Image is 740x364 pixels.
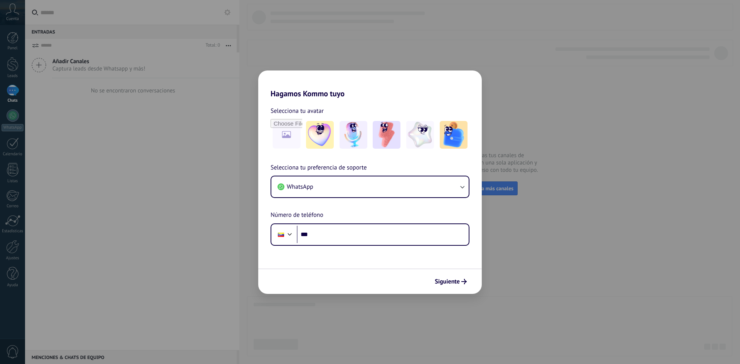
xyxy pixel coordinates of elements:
span: Selecciona tu preferencia de soporte [271,163,367,173]
div: Venezuela: + 58 [274,226,288,243]
button: WhatsApp [271,176,469,197]
img: -1.jpeg [306,121,334,149]
span: WhatsApp [287,183,313,191]
span: Número de teléfono [271,210,323,220]
img: -5.jpeg [440,121,468,149]
img: -4.jpeg [406,121,434,149]
span: Siguiente [435,279,460,284]
img: -2.jpeg [340,121,367,149]
img: -3.jpeg [373,121,400,149]
span: Selecciona tu avatar [271,106,324,116]
h2: Hagamos Kommo tuyo [258,70,482,98]
button: Siguiente [431,275,470,288]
